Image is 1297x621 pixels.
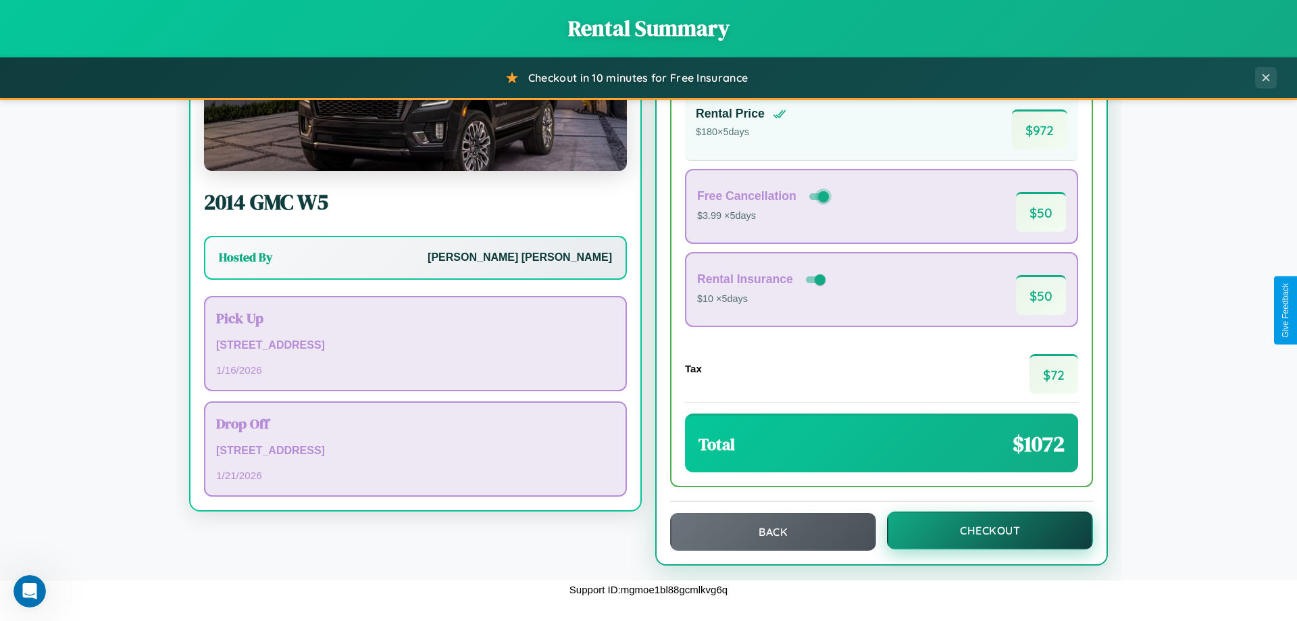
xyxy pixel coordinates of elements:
p: [STREET_ADDRESS] [216,441,615,461]
span: $ 1072 [1013,429,1065,459]
p: 1 / 16 / 2026 [216,361,615,379]
p: $10 × 5 days [697,291,828,308]
h3: Drop Off [216,414,615,433]
span: $ 72 [1029,354,1078,394]
span: $ 50 [1016,275,1066,315]
h1: Rental Summary [14,14,1283,43]
div: Give Feedback [1281,283,1290,338]
span: Checkout in 10 minutes for Free Insurance [528,71,748,84]
h4: Tax [685,363,702,374]
p: $ 180 × 5 days [696,124,786,141]
h3: Total [698,433,735,455]
h4: Rental Price [696,107,765,121]
p: $3.99 × 5 days [697,207,832,225]
iframe: Intercom live chat [14,575,46,607]
h4: Rental Insurance [697,272,793,287]
h3: Pick Up [216,308,615,328]
h4: Free Cancellation [697,189,796,203]
span: $ 50 [1016,192,1066,232]
button: Checkout [887,512,1093,549]
p: 1 / 21 / 2026 [216,466,615,485]
p: [STREET_ADDRESS] [216,336,615,355]
p: [PERSON_NAME] [PERSON_NAME] [428,248,612,268]
h2: 2014 GMC W5 [204,187,627,217]
span: $ 972 [1012,109,1067,149]
p: Support ID: mgmoe1bl88gcmlkvg6q [569,580,728,599]
h3: Hosted By [219,249,272,266]
button: Back [670,513,876,551]
img: GMC W5 [204,36,627,171]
